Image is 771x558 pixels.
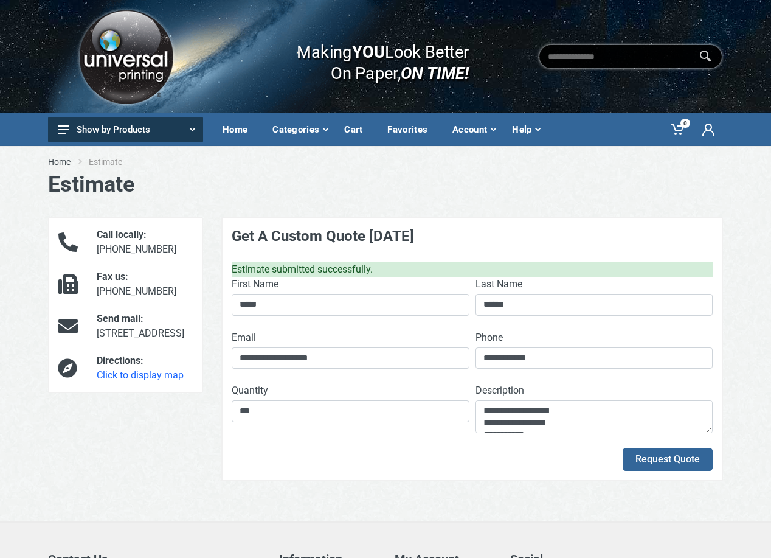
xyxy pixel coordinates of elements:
div: Making Look Better On Paper, [272,29,469,84]
span: Call locally: [97,229,147,240]
div: Help [503,117,548,142]
span: Send mail: [97,313,143,324]
nav: breadcrumb [48,156,723,168]
b: YOU [351,41,384,62]
a: Cart [336,113,379,146]
div: Favorites [379,117,444,142]
div: Estimate submitted successfully. [232,262,713,277]
label: First Name [232,277,278,291]
a: 0 [663,113,694,146]
label: Last Name [475,277,522,291]
a: Click to display map [97,369,184,381]
label: Phone [475,330,503,345]
a: Home [48,156,71,168]
label: Email [232,330,256,345]
i: ON TIME! [401,63,469,83]
a: Home [214,113,264,146]
label: Quantity [232,383,268,398]
span: 0 [680,119,690,128]
span: Directions: [97,355,143,366]
li: Estimate [89,156,140,168]
div: [PHONE_NUMBER] [88,270,202,299]
div: Cart [336,117,379,142]
div: Categories [264,117,336,142]
img: Logo.png [75,5,177,108]
span: Fax us: [97,271,128,282]
button: Request Quote [623,448,713,471]
label: Description [475,383,524,398]
div: Account [444,117,503,142]
div: [PHONE_NUMBER] [88,228,202,257]
div: [STREET_ADDRESS] [88,312,202,341]
h1: Estimate [48,172,723,198]
a: Favorites [379,113,444,146]
button: Show by Products [48,117,203,142]
div: Home [214,117,264,142]
h4: Get A Custom Quote [DATE] [232,228,713,245]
